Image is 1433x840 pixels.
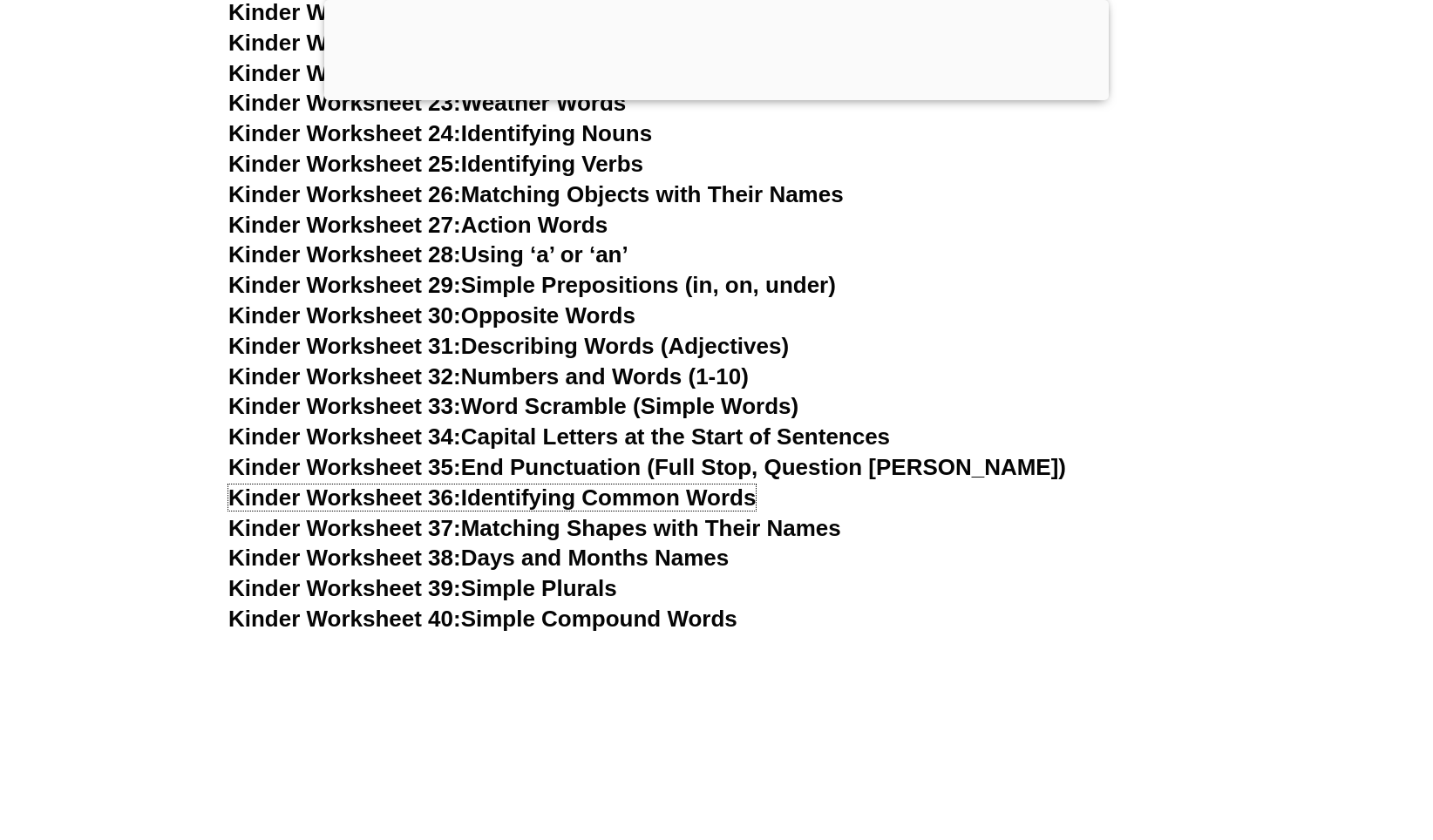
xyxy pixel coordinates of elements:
[228,333,461,359] span: Kinder Worksheet 31:
[228,484,756,511] a: Kinder Worksheet 36:Identifying Common Words
[228,606,737,632] a: Kinder Worksheet 40:Simple Compound Words
[228,635,995,833] iframe: Advertisement
[228,575,617,601] a: Kinder Worksheet 39:Simple Plurals
[228,333,789,359] a: Kinder Worksheet 31:Describing Words (Adjectives)
[228,363,749,390] a: Kinder Worksheet 32:Numbers and Words (1-10)
[228,606,461,632] span: Kinder Worksheet 40:
[228,181,844,207] a: Kinder Worksheet 26:Matching Objects with Their Names
[228,120,652,146] a: Kinder Worksheet 24:Identifying Nouns
[228,212,461,238] span: Kinder Worksheet 27:
[228,454,1066,480] a: Kinder Worksheet 35:End Punctuation (Full Stop, Question [PERSON_NAME])
[228,484,461,511] span: Kinder Worksheet 36:
[228,272,461,298] span: Kinder Worksheet 29:
[228,393,461,419] span: Kinder Worksheet 33:
[228,545,729,571] a: Kinder Worksheet 38:Days and Months Names
[228,241,628,268] a: Kinder Worksheet 28:Using ‘a’ or ‘an’
[228,423,890,450] a: Kinder Worksheet 34:Capital Letters at the Start of Sentences
[228,30,617,56] a: Kinder Worksheet 21:Animal Names
[228,393,798,419] a: Kinder Worksheet 33:Word Scramble (Simple Words)
[228,515,841,541] a: Kinder Worksheet 37:Matching Shapes with Their Names
[1143,643,1433,840] iframe: Chat Widget
[228,515,461,541] span: Kinder Worksheet 37:
[228,302,635,329] a: Kinder Worksheet 30:Opposite Words
[228,151,461,177] span: Kinder Worksheet 25:
[228,90,461,116] span: Kinder Worksheet 23:
[228,212,608,238] a: Kinder Worksheet 27:Action Words
[228,120,461,146] span: Kinder Worksheet 24:
[228,60,593,86] a: Kinder Worksheet 22:Food Words
[228,454,461,480] span: Kinder Worksheet 35:
[228,30,461,56] span: Kinder Worksheet 21:
[228,302,461,329] span: Kinder Worksheet 30:
[228,60,461,86] span: Kinder Worksheet 22:
[228,272,836,298] a: Kinder Worksheet 29:Simple Prepositions (in, on, under)
[228,363,461,390] span: Kinder Worksheet 32:
[228,241,461,268] span: Kinder Worksheet 28:
[228,575,461,601] span: Kinder Worksheet 39:
[228,545,461,571] span: Kinder Worksheet 38:
[228,90,626,116] a: Kinder Worksheet 23:Weather Words
[228,181,461,207] span: Kinder Worksheet 26:
[228,151,643,177] a: Kinder Worksheet 25:Identifying Verbs
[228,423,461,450] span: Kinder Worksheet 34:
